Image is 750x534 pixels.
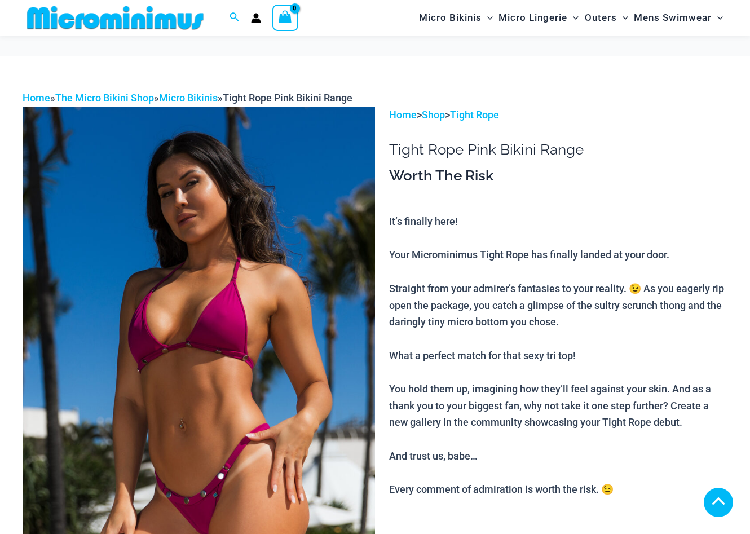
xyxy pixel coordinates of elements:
span: » » » [23,92,352,104]
img: MM SHOP LOGO FLAT [23,5,208,30]
a: Micro LingerieMenu ToggleMenu Toggle [496,3,581,32]
span: Tight Rope Pink Bikini Range [223,92,352,104]
span: Micro Bikinis [419,3,482,32]
p: > > [389,107,727,123]
a: Mens SwimwearMenu ToggleMenu Toggle [631,3,726,32]
p: It’s finally here! Your Microminimus Tight Rope has finally landed at your door. Straight from yo... [389,213,727,498]
a: Micro BikinisMenu ToggleMenu Toggle [416,3,496,32]
span: Menu Toggle [712,3,723,32]
span: Mens Swimwear [634,3,712,32]
span: Menu Toggle [617,3,628,32]
a: Home [23,92,50,104]
a: View Shopping Cart, empty [272,5,298,30]
h3: Worth The Risk [389,166,727,186]
a: Account icon link [251,13,261,23]
a: Search icon link [230,11,240,25]
nav: Site Navigation [414,2,727,34]
span: Menu Toggle [567,3,579,32]
a: Home [389,109,417,121]
span: Micro Lingerie [498,3,567,32]
span: Outers [585,3,617,32]
h1: Tight Rope Pink Bikini Range [389,141,727,158]
span: Menu Toggle [482,3,493,32]
a: Shop [422,109,445,121]
a: OutersMenu ToggleMenu Toggle [582,3,631,32]
a: The Micro Bikini Shop [55,92,154,104]
a: Micro Bikinis [159,92,218,104]
a: Tight Rope [450,109,499,121]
